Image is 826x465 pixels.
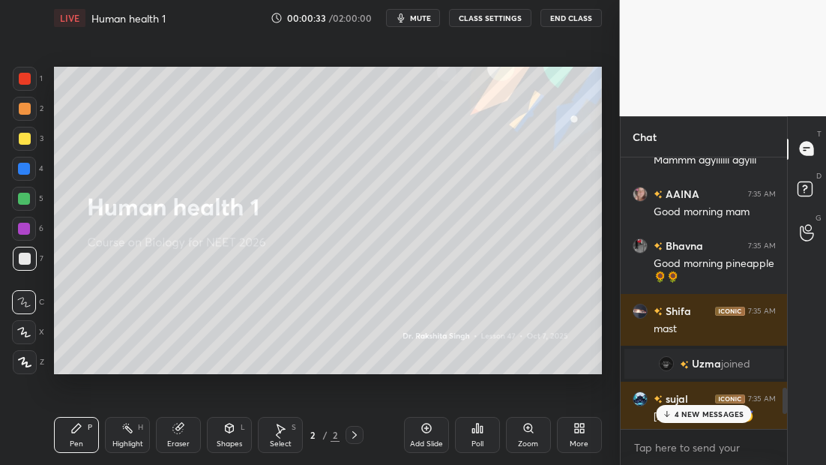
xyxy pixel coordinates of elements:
[621,157,788,429] div: grid
[816,170,822,181] p: D
[12,217,43,241] div: 6
[633,391,648,406] img: 5f614f4483544430bde7d3227646912b.jpg
[12,157,43,181] div: 4
[70,440,83,448] div: Pen
[654,395,663,403] img: no-rating-badge.077c3623.svg
[331,428,340,442] div: 2
[12,187,43,211] div: 5
[13,350,44,374] div: Z
[54,9,85,27] div: LIVE
[675,409,744,418] p: 4 NEW MESSAGES
[633,186,648,201] img: 819b293b106149f5b1f00a6807622660.jpg
[654,205,776,220] div: Good morning mam
[91,11,166,25] h4: Human health 1
[449,9,531,27] button: CLASS SETTINGS
[654,190,663,199] img: no-rating-badge.077c3623.svg
[138,424,143,431] div: H
[654,409,776,424] div: [PERSON_NAME] 😴
[654,242,663,250] img: no-rating-badge.077c3623.svg
[410,13,431,23] span: mute
[691,358,720,370] span: Uzma
[654,153,776,168] div: Mammm agyiiiiii agyiii
[13,67,43,91] div: 1
[167,440,190,448] div: Eraser
[654,322,776,337] div: mast
[570,440,588,448] div: More
[13,247,43,271] div: 7
[292,424,296,431] div: S
[663,186,699,202] h6: AAINA
[621,117,669,157] p: Chat
[241,424,245,431] div: L
[654,307,663,316] img: no-rating-badge.077c3623.svg
[386,9,440,27] button: mute
[518,440,538,448] div: Zoom
[305,430,320,439] div: 2
[471,440,483,448] div: Poll
[679,361,688,369] img: no-rating-badge.077c3623.svg
[410,440,443,448] div: Add Slide
[748,189,776,198] div: 7:35 AM
[748,394,776,403] div: 7:35 AM
[715,394,745,403] img: iconic-dark.1390631f.png
[816,212,822,223] p: G
[217,440,242,448] div: Shapes
[720,358,750,370] span: joined
[633,303,648,318] img: 20c894ec74ca404695c69b61ddf59480.jpg
[633,238,648,253] img: 45e3dde0e5474b72bd8abea9ff4b3f23.jpg
[817,128,822,139] p: T
[323,430,328,439] div: /
[715,306,745,315] img: iconic-dark.1390631f.png
[748,241,776,250] div: 7:35 AM
[12,320,44,344] div: X
[658,356,673,371] img: 54519426a48045ef8c451e9e3c561dab.jpg
[13,127,43,151] div: 3
[748,306,776,315] div: 7:35 AM
[112,440,143,448] div: Highlight
[13,97,43,121] div: 2
[88,424,92,431] div: P
[663,238,703,253] h6: Bhavna
[12,290,44,314] div: C
[270,440,292,448] div: Select
[654,256,776,285] div: Good morning pineapple 🌻🌻
[540,9,602,27] button: End Class
[663,303,691,319] h6: Shifa
[663,391,688,406] h6: sujal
